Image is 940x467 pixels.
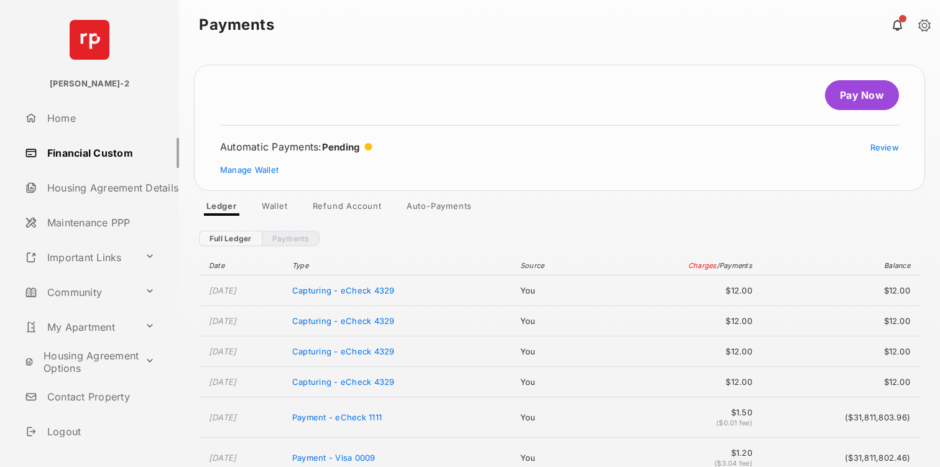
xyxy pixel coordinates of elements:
time: [DATE] [209,453,237,463]
span: Capturing - eCheck 4329 [292,377,395,387]
a: Manage Wallet [220,165,279,175]
a: Logout [20,417,179,446]
th: Balance [758,256,920,275]
td: You [514,397,607,438]
a: Refund Account [303,201,392,216]
th: Date [199,256,286,275]
span: Payment - Visa 0009 [292,453,376,463]
a: Wallet [252,201,298,216]
p: [PERSON_NAME]-2 [50,78,129,90]
td: $12.00 [758,275,920,306]
strong: Payments [199,17,274,32]
a: Review [870,142,900,152]
span: $12.00 [613,346,752,356]
span: Capturing - eCheck 4329 [292,346,395,356]
span: $12.00 [613,377,752,387]
span: $1.50 [613,407,752,417]
div: Automatic Payments : [220,141,372,153]
a: My Apartment [20,312,140,342]
a: Housing Agreement Options [20,347,140,377]
td: $12.00 [758,367,920,397]
th: Source [514,256,607,275]
a: Auto-Payments [397,201,482,216]
a: Full Ledger [199,231,262,246]
span: $12.00 [613,316,752,326]
time: [DATE] [209,412,237,422]
span: / Payments [717,261,752,270]
img: svg+xml;base64,PHN2ZyB4bWxucz0iaHR0cDovL3d3dy53My5vcmcvMjAwMC9zdmciIHdpZHRoPSI2NCIgaGVpZ2h0PSI2NC... [70,20,109,60]
span: Capturing - eCheck 4329 [292,285,395,295]
a: Financial Custom [20,138,179,168]
th: Type [286,256,514,275]
span: ($0.01 fee) [716,418,752,427]
td: You [514,306,607,336]
a: Community [20,277,140,307]
time: [DATE] [209,316,237,326]
span: Pending [322,141,360,153]
a: Housing Agreement Details [20,173,179,203]
td: You [514,367,607,397]
time: [DATE] [209,377,237,387]
a: Payments [262,231,320,246]
a: Important Links [20,243,140,272]
td: $12.00 [758,336,920,367]
a: Ledger [196,201,247,216]
a: Maintenance PPP [20,208,179,238]
span: $1.20 [613,448,752,458]
time: [DATE] [209,285,237,295]
span: Capturing - eCheck 4329 [292,316,395,326]
td: You [514,336,607,367]
span: Charges [688,261,717,270]
span: $12.00 [613,285,752,295]
a: Contact Property [20,382,179,412]
span: Payment - eCheck 1111 [292,412,382,422]
time: [DATE] [209,346,237,356]
td: $12.00 [758,306,920,336]
a: Home [20,103,179,133]
td: You [514,275,607,306]
td: ($31,811,803.96) [758,397,920,438]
